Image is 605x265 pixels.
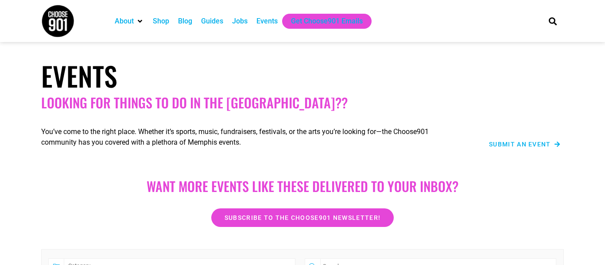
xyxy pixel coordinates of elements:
[110,14,148,29] div: About
[291,16,363,27] a: Get Choose901 Emails
[489,141,551,147] span: Submit an Event
[225,215,380,221] span: Subscribe to the Choose901 newsletter!
[153,16,169,27] a: Shop
[50,178,555,194] h2: Want more EVENTS LIKE THESE DELIVERED TO YOUR INBOX?
[201,16,223,27] a: Guides
[178,16,192,27] a: Blog
[489,141,560,147] a: Submit an Event
[232,16,248,27] a: Jobs
[41,127,458,148] p: You’ve come to the right place. Whether it’s sports, music, fundraisers, festivals, or the arts y...
[256,16,278,27] a: Events
[211,208,394,227] a: Subscribe to the Choose901 newsletter!
[110,14,534,29] nav: Main nav
[546,14,560,28] div: Search
[115,16,134,27] a: About
[41,60,564,92] h1: Events
[41,95,564,111] h2: Looking for things to do in the [GEOGRAPHIC_DATA]??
